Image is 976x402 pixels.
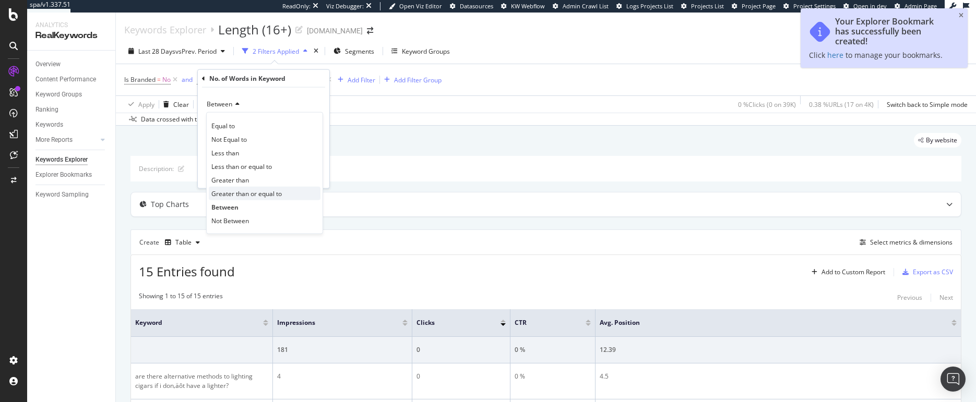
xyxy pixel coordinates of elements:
div: Add Filter Group [394,76,442,84]
div: Ranking [35,104,58,115]
a: Datasources [450,2,493,10]
span: Datasources [460,2,493,10]
a: Admin Crawl List [553,2,609,10]
span: Logs Projects List [626,2,673,10]
div: Overview [35,59,61,70]
button: Export as CSV [898,264,953,281]
div: Keyword Groups [402,47,450,56]
div: Add to Custom Report [822,269,885,275]
span: vs Prev. Period [175,47,217,56]
a: Open Viz Editor [389,2,442,10]
div: are there alternative methods to lighting cigars if i don‚äôt have a lighter? [135,372,268,391]
span: Between [211,202,239,211]
a: Ranking [35,104,108,115]
div: and [182,75,193,84]
span: Equal to [211,121,235,130]
div: Your Explorer Bookmark has successfully been created! [835,17,949,46]
span: Keyword [135,318,247,327]
a: Keywords Explorer [124,24,206,35]
button: Select metrics & dimensions [855,236,953,249]
span: Admin Crawl List [563,2,609,10]
button: Add Filter Group [380,74,442,86]
span: Not Equal to [211,135,247,143]
div: 0 % Clicks ( 0 on 39K ) [738,100,796,109]
a: Explorer Bookmarks [35,169,108,180]
span: Avg. Position [600,318,936,327]
div: Explorer Bookmarks [35,169,92,180]
a: Logs Projects List [616,2,673,10]
span: Greater than [211,175,249,184]
span: CTR [515,318,570,327]
div: Add Filter [348,76,375,84]
span: Less than [211,148,239,157]
button: Save [194,96,221,113]
a: Keywords [35,119,108,130]
span: Less than or equal to [211,162,272,170]
span: Segments [345,47,374,56]
span: Impressions [277,318,387,327]
span: Projects List [691,2,724,10]
span: Between [207,100,232,108]
a: Keyword Groups [35,89,108,100]
div: Keyword Sampling [35,189,89,200]
div: Select metrics & dimensions [870,238,953,247]
span: Click to manage your bookmarks. [809,50,943,60]
div: Open Intercom Messenger [941,367,966,392]
div: 0 % [515,345,591,355]
div: Content Performance [35,74,96,85]
div: Apply [138,100,154,109]
button: and [182,75,193,84]
div: 181 [277,345,408,355]
div: Analytics [35,21,107,30]
a: Keywords Explorer [35,154,108,165]
button: 2 Filters Applied [238,43,312,59]
span: = [157,75,161,84]
a: Overview [35,59,108,70]
a: Project Settings [783,2,836,10]
div: Viz Debugger: [326,2,364,10]
button: Keyword Groups [387,43,454,59]
div: Keywords Explorer [35,154,88,165]
div: legacy label [914,133,961,148]
button: Clear [159,96,189,113]
div: times [312,46,320,56]
div: Description: [139,164,174,173]
span: 15 Entries found [139,263,235,280]
a: Admin Page [895,2,937,10]
span: By website [926,137,957,143]
div: 4.5 [600,372,957,381]
a: here [827,50,843,60]
button: Apply [124,96,154,113]
div: Table [175,239,192,246]
div: Top Charts [151,199,189,210]
button: Add Filter [334,74,375,86]
span: No. of Words in Keyword [197,75,268,84]
div: arrow-right-arrow-left [367,27,373,34]
div: Create [139,234,204,251]
button: Last 28 DaysvsPrev. Period [124,43,229,59]
a: Open in dev [843,2,887,10]
span: Project Settings [793,2,836,10]
div: Clear [173,100,189,109]
div: Showing 1 to 15 of 15 entries [139,291,223,304]
div: Previous [897,293,922,302]
span: Admin Page [904,2,937,10]
div: close toast [959,13,963,19]
div: Keyword Groups [35,89,82,100]
div: Keywords [35,119,63,130]
button: Cancel [202,169,235,180]
span: Is Branded [124,75,156,84]
div: Switch back to Simple mode [887,100,968,109]
span: Open Viz Editor [399,2,442,10]
div: 0 [416,372,506,381]
div: Export as CSV [913,267,953,276]
a: Project Page [732,2,776,10]
span: Greater than or equal to [211,189,282,198]
button: Add to Custom Report [807,264,885,281]
div: RealKeywords [35,30,107,42]
button: Switch back to Simple mode [883,96,968,113]
span: No [162,72,171,87]
span: Last 28 Days [138,47,175,56]
div: 12.39 [600,345,957,355]
span: Not Between [211,216,249,225]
